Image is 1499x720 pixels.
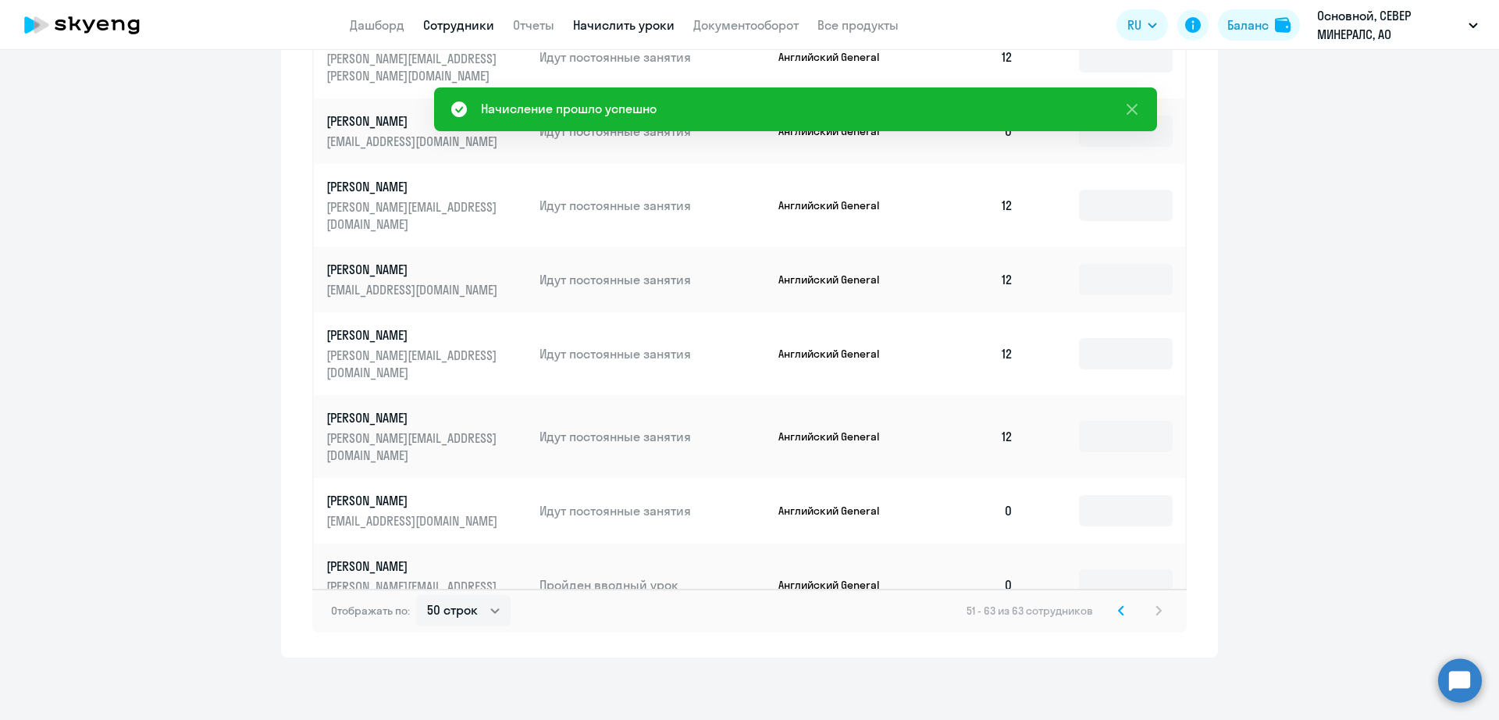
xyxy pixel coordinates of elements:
[1116,9,1168,41] button: RU
[326,430,501,464] p: [PERSON_NAME][EMAIL_ADDRESS][DOMAIN_NAME]
[326,112,501,130] p: [PERSON_NAME]
[326,178,501,195] p: [PERSON_NAME]
[917,16,1026,98] td: 12
[326,326,501,344] p: [PERSON_NAME]
[817,17,899,33] a: Все продукты
[326,347,501,381] p: [PERSON_NAME][EMAIL_ADDRESS][DOMAIN_NAME]
[331,604,410,618] span: Отображать по:
[778,504,895,518] p: Английский General
[917,98,1026,164] td: 0
[539,428,766,445] p: Идут постоянные занятия
[326,198,501,233] p: [PERSON_NAME][EMAIL_ADDRESS][DOMAIN_NAME]
[778,430,895,444] p: Английский General
[967,604,1093,618] span: 51 - 63 из 63 сотрудников
[573,17,675,33] a: Начислить уроки
[326,178,527,233] a: [PERSON_NAME][PERSON_NAME][EMAIL_ADDRESS][DOMAIN_NAME]
[693,17,799,33] a: Документооборот
[326,492,527,529] a: [PERSON_NAME][EMAIL_ADDRESS][DOMAIN_NAME]
[326,558,501,575] p: [PERSON_NAME]
[326,30,527,84] a: [PERSON_NAME][EMAIL_ADDRESS][PERSON_NAME][DOMAIN_NAME]
[1127,16,1141,34] span: RU
[539,576,766,593] p: Пройден вводный урок
[539,271,766,288] p: Идут постоянные занятия
[917,164,1026,247] td: 12
[326,281,501,298] p: [EMAIL_ADDRESS][DOMAIN_NAME]
[326,261,501,278] p: [PERSON_NAME]
[326,492,501,509] p: [PERSON_NAME]
[778,578,895,592] p: Английский General
[1227,16,1269,34] div: Баланс
[539,48,766,66] p: Идут постоянные занятия
[1317,6,1462,44] p: Основной, СЕВЕР МИНЕРАЛС, АО
[778,124,895,138] p: Английский General
[1309,6,1486,44] button: Основной, СЕВЕР МИНЕРАЛС, АО
[1275,17,1291,33] img: balance
[778,198,895,212] p: Английский General
[326,558,527,612] a: [PERSON_NAME][PERSON_NAME][EMAIL_ADDRESS][DOMAIN_NAME]
[917,395,1026,478] td: 12
[539,502,766,519] p: Идут постоянные занятия
[778,347,895,361] p: Английский General
[539,345,766,362] p: Идут постоянные занятия
[917,544,1026,626] td: 0
[326,112,527,150] a: [PERSON_NAME][EMAIL_ADDRESS][DOMAIN_NAME]
[539,197,766,214] p: Идут постоянные занятия
[350,17,404,33] a: Дашборд
[326,133,501,150] p: [EMAIL_ADDRESS][DOMAIN_NAME]
[326,512,501,529] p: [EMAIL_ADDRESS][DOMAIN_NAME]
[481,99,657,118] div: Начисление прошло успешно
[326,326,527,381] a: [PERSON_NAME][PERSON_NAME][EMAIL_ADDRESS][DOMAIN_NAME]
[326,409,501,426] p: [PERSON_NAME]
[917,247,1026,312] td: 12
[917,478,1026,544] td: 0
[778,273,895,287] p: Английский General
[1218,9,1300,41] button: Балансbalance
[778,50,895,64] p: Английский General
[326,578,501,612] p: [PERSON_NAME][EMAIL_ADDRESS][DOMAIN_NAME]
[326,261,527,298] a: [PERSON_NAME][EMAIL_ADDRESS][DOMAIN_NAME]
[539,123,766,140] p: Идут постоянные занятия
[917,312,1026,395] td: 12
[423,17,494,33] a: Сотрудники
[513,17,554,33] a: Отчеты
[326,409,527,464] a: [PERSON_NAME][PERSON_NAME][EMAIL_ADDRESS][DOMAIN_NAME]
[326,50,501,84] p: [PERSON_NAME][EMAIL_ADDRESS][PERSON_NAME][DOMAIN_NAME]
